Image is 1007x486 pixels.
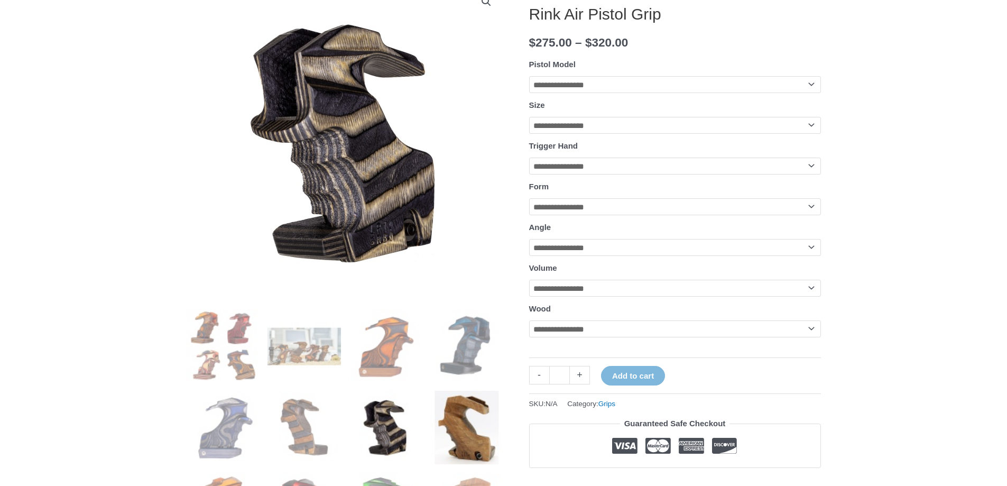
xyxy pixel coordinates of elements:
[585,36,628,49] bdi: 320.00
[529,223,551,232] label: Angle
[549,366,570,384] input: Product quantity
[529,60,576,69] label: Pistol Model
[529,366,549,384] a: -
[598,400,615,408] a: Grips
[575,36,582,49] span: –
[430,391,504,464] img: Rink Air Pistol Grip - Image 8
[349,391,422,464] img: Rink Air Pistol Grip - Image 7
[267,391,341,464] img: Rink Air Pistol Grip - Image 6
[529,182,549,191] label: Form
[529,36,536,49] span: $
[529,141,578,150] label: Trigger Hand
[529,100,545,109] label: Size
[601,366,665,386] button: Add to cart
[187,309,260,383] img: Rink Air Pistol Grip
[546,400,558,408] span: N/A
[187,391,260,464] img: Rink Air Pistol Grip - Image 5
[430,309,504,383] img: Rink Air Pistol Grip - Image 4
[529,36,572,49] bdi: 275.00
[529,263,557,272] label: Volume
[620,416,730,431] legend: Guaranteed Safe Checkout
[529,304,551,313] label: Wood
[529,5,821,24] h1: Rink Air Pistol Grip
[567,397,615,410] span: Category:
[349,309,422,383] img: Rink Air Pistol Grip - Image 3
[570,366,590,384] a: +
[529,397,558,410] span: SKU:
[267,309,341,383] img: Rink Air Pistol Grip - Image 2
[585,36,592,49] span: $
